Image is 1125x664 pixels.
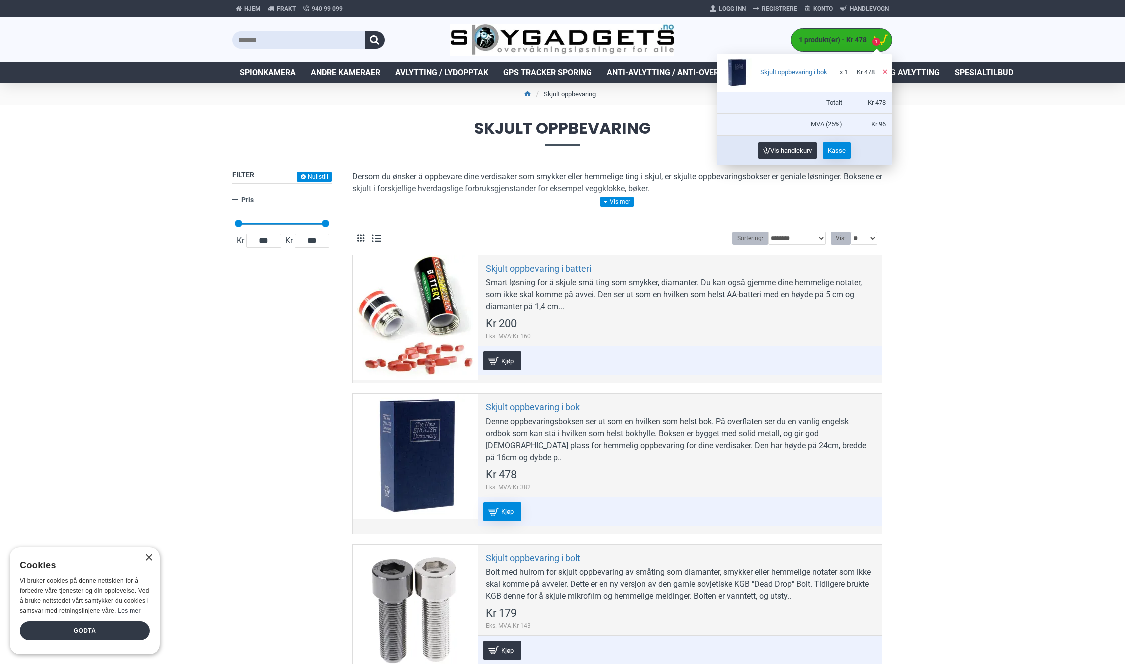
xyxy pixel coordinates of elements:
span: Andre kameraer [311,67,380,79]
span: Kasse [828,147,846,154]
button: Nullstill [297,172,332,182]
span: Eks. MVA:Kr 382 [486,483,531,492]
span: GPS Tracker Sporing [503,67,592,79]
a: Skjult oppbevaring i bok Skjult oppbevaring i bok [353,394,478,519]
a: Les mer, opens a new window [118,607,140,614]
a: Kasse [823,142,851,159]
td: Totalt [717,92,848,114]
div: Cookies [20,555,143,576]
span: Kr [235,235,246,247]
span: Kr [283,235,295,247]
span: Registrere [762,4,797,13]
span: Handlevogn [850,4,889,13]
div: Godta [20,621,150,640]
span: Eks. MVA:Kr 143 [486,621,531,630]
span: Skjult oppbevaring [232,120,892,146]
p: Dersom du ønsker å oppbevare dine verdisaker som smykker eller hemmelige ting i skjul, er skjulte... [352,171,882,195]
a: Registrere [749,1,801,17]
a: Anti-avlytting / Anti-overvåkning [599,62,760,83]
a: Skjult oppbevaring i bolt [486,552,580,564]
td: Kr 96 [848,113,892,135]
span: Kr 478 [486,469,517,480]
span: Konto [813,4,833,13]
span: Spionkamera [240,67,296,79]
span: Kr 200 [486,318,517,329]
div: Bolt med hulrom for skjult oppbevaring av småting som diamanter, smykker eller hemmelige notater ... [486,566,874,602]
a: Vis handlekurv [758,142,817,159]
img: SpyGadgets.no [450,24,675,56]
td: x 1 [835,54,851,92]
a: Konto [801,1,836,17]
span: Eks. MVA:Kr 160 [486,332,531,341]
span: 940 99 099 [312,4,343,13]
span: Kjøp [499,647,516,654]
a: 1 produkt(er) - Kr 478 1 [791,29,892,51]
a: Skjult oppbevaring i bok [760,68,827,77]
a: Andre kameraer [303,62,388,83]
span: Filter [232,171,254,179]
span: Logg Inn [719,4,746,13]
td: Kr 478 [848,92,892,114]
a: Pris [232,191,332,209]
span: Vis handlekurv [770,147,812,154]
td: Kr 478 [852,54,879,92]
button: Slett [881,67,889,76]
span: Kjøp [499,508,516,515]
a: Skjult oppbevaring i batteri Skjult oppbevaring i batteri [353,255,478,380]
label: Sortering: [732,232,768,245]
img: Skjult oppbevaring i bok [722,58,752,88]
a: Skjult oppbevaring i bok [486,401,580,413]
a: Avlytting / Lydopptak [388,62,496,83]
div: Close [145,554,152,562]
span: Spesialtilbud [955,67,1013,79]
a: Spesialtilbud [947,62,1021,83]
span: 1 [872,38,881,46]
span: Hjem [244,4,261,13]
span: Kr 179 [486,608,517,619]
span: 1 produkt(er) - Kr 478 [791,35,869,45]
span: Kjøp [499,358,516,364]
span: Anti-avlytting / Anti-overvåkning [607,67,753,79]
a: Logg Inn [706,1,749,17]
div: Smart løsning for å skjule små ting som smykker, diamanter. Du kan også gjemme dine hemmelige not... [486,277,874,313]
td: MVA (25%) [717,113,848,135]
label: Vis: [831,232,851,245]
div: Denne oppbevaringsboksen ser ut som en hvilken som helst bok. På overflaten ser du en vanlig enge... [486,416,874,464]
a: Spionkamera [232,62,303,83]
a: Skjult oppbevaring i batteri [486,263,591,274]
a: Handlevogn [836,1,892,17]
span: Vi bruker cookies på denne nettsiden for å forbedre våre tjenester og din opplevelse. Ved å bruke... [20,577,149,614]
span: Avlytting / Lydopptak [395,67,488,79]
a: GPS Tracker Sporing [496,62,599,83]
span: Frakt [277,4,296,13]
